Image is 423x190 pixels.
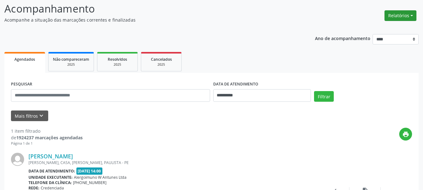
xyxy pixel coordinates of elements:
[28,168,75,174] b: Data de atendimento:
[16,135,83,141] strong: 1924237 marcações agendadas
[74,175,126,180] span: Alergoimuno W Antunes Ltda
[4,17,294,23] p: Acompanhe a situação das marcações correntes e finalizadas
[76,167,103,175] span: [DATE] 14:00
[151,57,172,62] span: Cancelados
[402,131,409,138] i: print
[11,128,83,134] div: 1 item filtrado
[11,153,24,166] img: img
[102,62,133,67] div: 2025
[28,175,73,180] b: Unidade executante:
[53,62,89,67] div: 2025
[146,62,177,67] div: 2025
[384,10,416,21] button: Relatórios
[314,91,334,102] button: Filtrar
[4,1,294,17] p: Acompanhamento
[53,57,89,62] span: Não compareceram
[11,134,83,141] div: de
[108,57,127,62] span: Resolvidos
[213,80,258,89] label: DATA DE ATENDIMENTO
[11,141,83,146] div: Página 1 de 1
[73,180,106,185] span: [PHONE_NUMBER]
[399,128,412,141] button: print
[315,34,370,42] p: Ano de acompanhamento
[11,110,48,121] button: Mais filtroskeyboard_arrow_down
[28,153,73,160] a: [PERSON_NAME]
[28,160,318,165] div: [PERSON_NAME], CASA, [PERSON_NAME], PAULISTA - PE
[14,57,35,62] span: Agendados
[38,112,45,119] i: keyboard_arrow_down
[28,180,72,185] b: Telefone da clínica:
[11,80,32,89] label: PESQUISAR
